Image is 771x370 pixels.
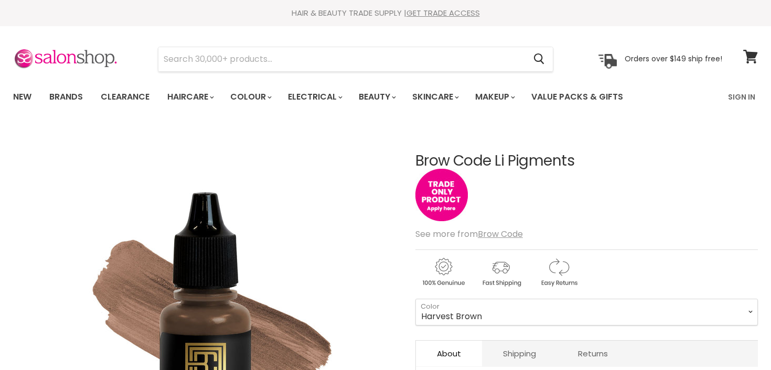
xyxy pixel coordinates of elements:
[415,153,758,169] h1: Brow Code Li Pigments
[158,47,553,72] form: Product
[222,86,278,108] a: Colour
[467,86,521,108] a: Makeup
[415,169,468,221] img: tradeonly_small.jpg
[523,86,631,108] a: Value Packs & Gifts
[158,47,525,71] input: Search
[5,82,677,112] ul: Main menu
[531,256,586,288] img: returns.gif
[280,86,349,108] a: Electrical
[159,86,220,108] a: Haircare
[351,86,402,108] a: Beauty
[473,256,529,288] img: shipping.gif
[557,341,629,366] a: Returns
[41,86,91,108] a: Brands
[478,228,523,240] a: Brow Code
[415,256,471,288] img: genuine.gif
[93,86,157,108] a: Clearance
[722,86,762,108] a: Sign In
[404,86,465,108] a: Skincare
[415,228,523,240] span: See more from
[482,341,557,366] a: Shipping
[5,86,39,108] a: New
[416,341,482,366] a: About
[525,47,553,71] button: Search
[406,7,480,18] a: GET TRADE ACCESS
[625,54,722,63] p: Orders over $149 ship free!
